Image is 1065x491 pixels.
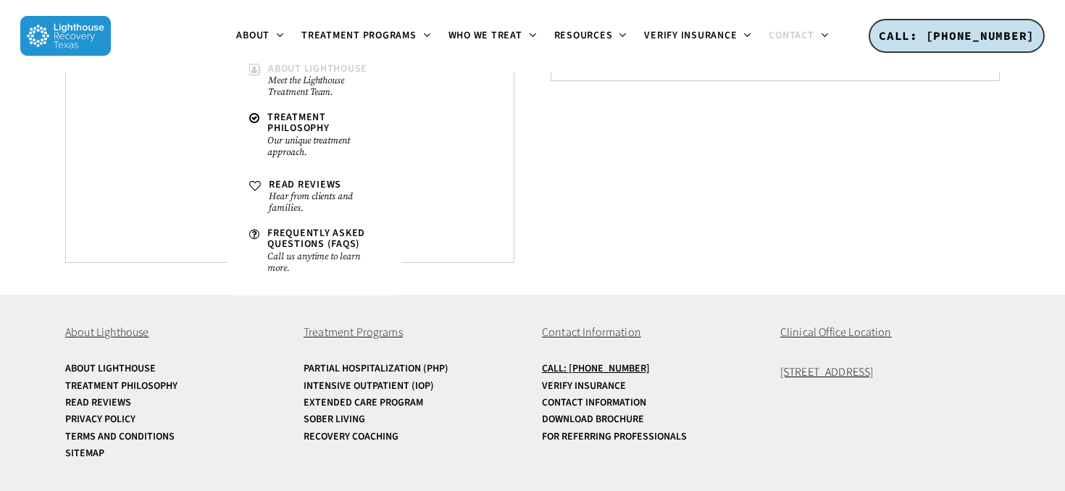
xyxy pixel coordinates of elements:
a: Call: [PHONE_NUMBER] [542,364,761,374]
a: CALL: [PHONE_NUMBER] [869,19,1045,54]
a: About Lighthouse [65,364,285,374]
small: Call us anytime to learn more. [267,251,380,274]
span: Frequently Asked Questions (FAQs) [267,226,365,251]
a: About [227,30,293,42]
a: Treatment Programs [293,30,440,42]
a: Extended Care Program [304,398,523,408]
a: Treatment Philosophy [65,381,285,392]
a: About LighthouseMeet the Lighthouse Treatment Team. [242,56,387,105]
a: Read Reviews [65,398,285,408]
a: Who We Treat [440,30,546,42]
img: Lighthouse Recovery Texas [20,16,111,56]
u: Call: [PHONE_NUMBER] [542,361,650,376]
a: Treatment PhilosophyOur unique treatment approach. [242,105,387,165]
a: Sitemap [65,448,285,459]
small: Our unique treatment approach. [267,135,380,158]
span: Resources [554,28,613,43]
a: Terms and Conditions [65,432,285,442]
span: Who We Treat [448,28,522,43]
a: Verify Insurance [635,30,760,42]
a: Partial Hospitalization (PHP) [304,364,523,374]
a: Contact [760,30,837,42]
span: Treatment Programs [304,324,403,340]
span: Contact Information [542,324,641,340]
span: Treatment Philosophy [267,110,330,135]
span: About [236,28,270,43]
a: [STREET_ADDRESS] [780,364,874,380]
span: Contact [769,28,814,43]
span: Verify Insurance [644,28,737,43]
span: About Lighthouse [268,62,367,76]
a: Read ReviewsHear from clients and families. [242,172,387,221]
a: Download Brochure [542,414,761,425]
a: Recovery Coaching [304,432,523,442]
a: Privacy Policy [65,414,285,425]
small: Hear from clients and families. [269,190,380,214]
a: Verify Insurance [542,381,761,392]
a: For Referring Professionals [542,432,761,442]
a: Intensive Outpatient (IOP) [304,381,523,392]
span: Clinical Office Location [780,324,892,340]
small: Meet the Lighthouse Treatment Team. [268,75,380,98]
a: Contact Information [542,398,761,408]
span: CALL: [PHONE_NUMBER] [879,28,1035,43]
a: Resources [546,30,636,42]
a: Sober Living [304,414,523,425]
span: About Lighthouse [65,324,149,340]
span: Read Reviews [269,177,341,192]
span: Treatment Programs [301,28,417,43]
a: Frequently Asked Questions (FAQs)Call us anytime to learn more. [242,221,387,281]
